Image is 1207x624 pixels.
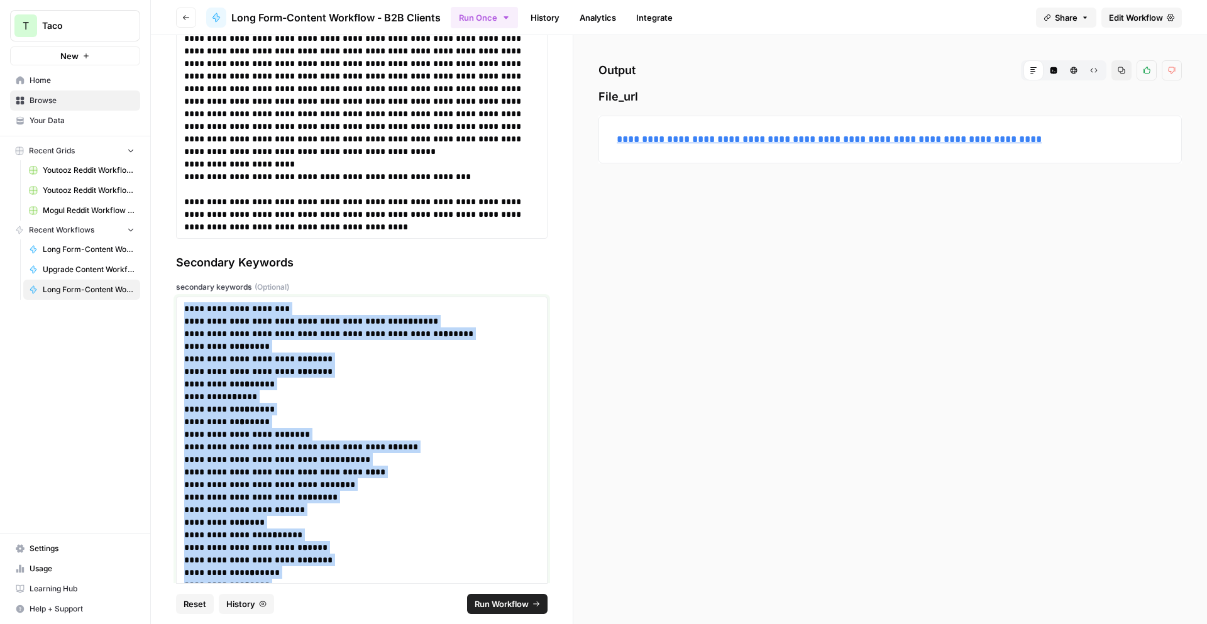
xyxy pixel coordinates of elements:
span: New [60,50,79,62]
span: History [226,598,255,610]
a: Browse [10,90,140,111]
span: Share [1055,11,1077,24]
span: Home [30,75,135,86]
span: Settings [30,543,135,554]
span: Upgrade Content Workflow - Nurx [43,264,135,275]
button: Share [1036,8,1096,28]
span: Learning Hub [30,583,135,594]
button: Workspace: Taco [10,10,140,41]
span: Edit Workflow [1109,11,1163,24]
button: Recent Workflows [10,221,140,239]
a: Long Form-Content Workflow - B2B Clients [206,8,441,28]
a: Learning Hub [10,579,140,599]
span: Recent Workflows [29,224,94,236]
button: Help + Support [10,599,140,619]
button: Recent Grids [10,141,140,160]
span: Your Data [30,115,135,126]
span: Long Form-Content Workflow - B2B Clients [43,284,135,295]
span: Youtooz Reddit Workflow Grid (1) [43,165,135,176]
a: Edit Workflow [1101,8,1182,28]
button: Run Once [451,7,518,28]
span: Youtooz Reddit Workflow Grid [43,185,135,196]
span: Long Form-Content Workflow - All Clients (New) [43,244,135,255]
a: Youtooz Reddit Workflow Grid (1) [23,160,140,180]
a: Long Form-Content Workflow - B2B Clients [23,280,140,300]
a: History [523,8,567,28]
span: Usage [30,563,135,574]
span: File_url [598,88,1182,106]
button: Run Workflow [467,594,548,614]
span: Run Workflow [475,598,529,610]
a: Youtooz Reddit Workflow Grid [23,180,140,200]
span: Taco [42,19,118,32]
button: Reset [176,594,214,614]
a: Usage [10,559,140,579]
span: Long Form-Content Workflow - B2B Clients [231,10,441,25]
a: Upgrade Content Workflow - Nurx [23,260,140,280]
h2: Output [598,60,1182,80]
label: secondary keywords [176,282,548,293]
span: Mogul Reddit Workflow Grid (1) [43,205,135,216]
span: Browse [30,95,135,106]
a: Home [10,70,140,90]
a: Long Form-Content Workflow - All Clients (New) [23,239,140,260]
a: Your Data [10,111,140,131]
span: Reset [184,598,206,610]
button: New [10,47,140,65]
span: Help + Support [30,603,135,615]
a: Mogul Reddit Workflow Grid (1) [23,200,140,221]
a: Integrate [629,8,680,28]
span: Recent Grids [29,145,75,156]
div: Secondary Keywords [176,254,548,271]
button: History [219,594,274,614]
span: T [23,18,29,33]
a: Settings [10,539,140,559]
a: Analytics [572,8,624,28]
span: (Optional) [255,282,289,293]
